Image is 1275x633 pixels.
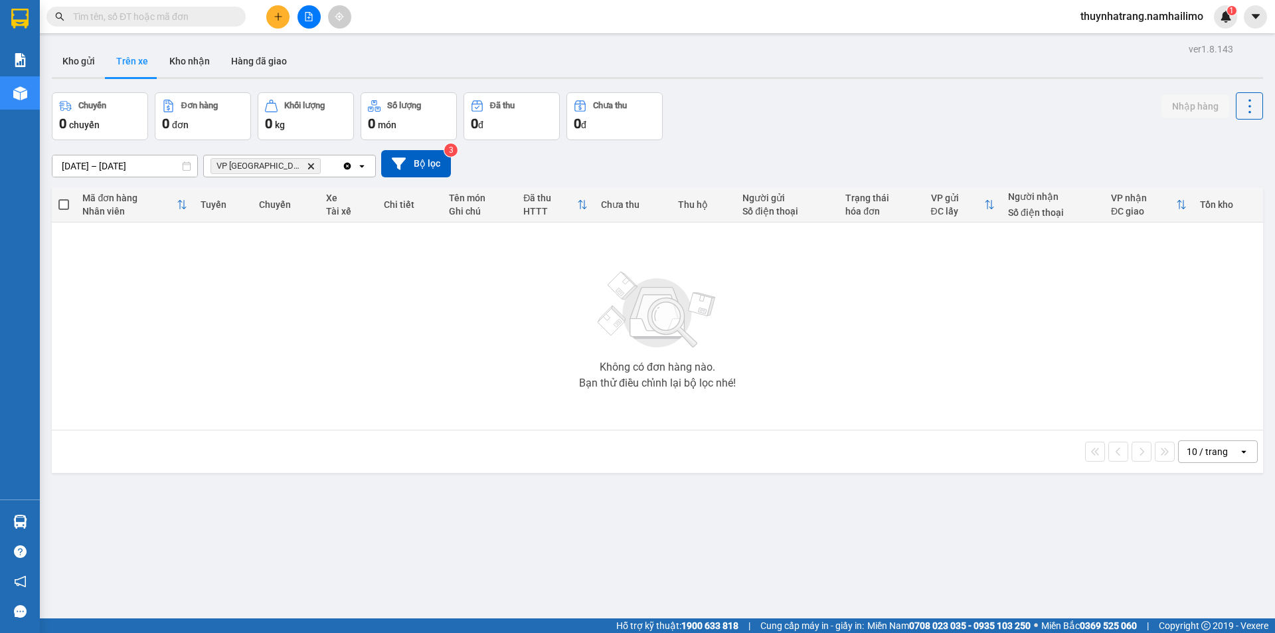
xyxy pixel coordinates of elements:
[73,9,230,24] input: Tìm tên, số ĐT hoặc mã đơn
[566,92,663,140] button: Chưa thu0đ
[297,5,321,29] button: file-add
[59,116,66,132] span: 0
[11,9,29,29] img: logo-vxr
[867,618,1031,633] span: Miền Nam
[1227,6,1236,15] sup: 1
[216,161,301,171] span: VP Nha Trang
[55,12,64,21] span: search
[82,206,176,217] div: Nhân viên
[1229,6,1234,15] span: 1
[444,143,458,157] sup: 3
[13,53,27,67] img: solution-icon
[106,45,159,77] button: Trên xe
[155,92,251,140] button: Đơn hàng0đơn
[449,193,510,203] div: Tên món
[1250,11,1262,23] span: caret-down
[155,59,262,78] div: 0969963123
[342,161,353,171] svg: Clear all
[211,158,321,174] span: VP Nha Trang, close by backspace
[523,193,577,203] div: Đã thu
[259,199,313,210] div: Chuyến
[335,12,344,21] span: aim
[1104,187,1193,223] th: Toggle SortBy
[1034,623,1038,628] span: ⚪️
[155,11,262,43] div: VP [PERSON_NAME]
[1080,620,1137,631] strong: 0369 525 060
[258,92,354,140] button: Khối lượng0kg
[82,193,176,203] div: Mã đơn hàng
[464,92,560,140] button: Đã thu0đ
[387,101,421,110] div: Số lượng
[381,150,451,177] button: Bộ lọc
[1244,5,1267,29] button: caret-down
[760,618,864,633] span: Cung cấp máy in - giấy in:
[201,199,246,210] div: Tuyến
[14,605,27,618] span: message
[159,45,220,77] button: Kho nhận
[13,86,27,100] img: warehouse-icon
[1041,618,1137,633] span: Miền Bắc
[591,264,724,357] img: svg+xml;base64,PHN2ZyBjbGFzcz0ibGlzdC1wbHVnX19zdmciIHhtbG5zPSJodHRwOi8vd3d3LnczLm9yZy8yMDAwL3N2Zy...
[11,43,146,62] div: 0338357937
[326,206,371,217] div: Tài xế
[78,101,106,110] div: Chuyến
[924,187,1001,223] th: Toggle SortBy
[14,575,27,588] span: notification
[284,101,325,110] div: Khối lượng
[931,193,984,203] div: VP gửi
[220,45,297,77] button: Hàng đã giao
[11,13,32,27] span: Gửi:
[323,159,325,173] input: Selected VP Nha Trang.
[155,13,187,27] span: Nhận:
[14,545,27,558] span: question-circle
[579,378,736,389] div: Bạn thử điều chỉnh lại bộ lọc nhé!
[52,155,197,177] input: Select a date range.
[10,86,148,102] div: 100.000
[748,618,750,633] span: |
[845,193,917,203] div: Trạng thái
[275,120,285,130] span: kg
[1070,8,1214,25] span: thuynhatrang.namhailimo
[361,92,457,140] button: Số lượng0món
[616,618,738,633] span: Hỗ trợ kỹ thuật:
[449,206,510,217] div: Ghi chú
[1111,206,1176,217] div: ĐC giao
[265,116,272,132] span: 0
[326,193,371,203] div: Xe
[1187,445,1228,458] div: 10 / trang
[600,362,715,373] div: Không có đơn hàng nào.
[1201,621,1211,630] span: copyright
[845,206,917,217] div: hóa đơn
[574,116,581,132] span: 0
[581,120,586,130] span: đ
[52,92,148,140] button: Chuyến0chuyến
[11,11,146,43] div: VP [GEOGRAPHIC_DATA]
[307,162,315,170] svg: Delete
[593,101,627,110] div: Chưa thu
[76,187,193,223] th: Toggle SortBy
[1161,94,1229,118] button: Nhập hàng
[478,120,483,130] span: đ
[1111,193,1176,203] div: VP nhận
[266,5,290,29] button: plus
[155,43,262,59] div: a thái
[10,87,31,101] span: CR :
[490,101,515,110] div: Đã thu
[523,206,577,217] div: HTTT
[909,620,1031,631] strong: 0708 023 035 - 0935 103 250
[471,116,478,132] span: 0
[681,620,738,631] strong: 1900 633 818
[1008,191,1098,202] div: Người nhận
[368,116,375,132] span: 0
[742,206,832,217] div: Số điện thoại
[1008,207,1098,218] div: Số điện thoại
[931,206,984,217] div: ĐC lấy
[601,199,665,210] div: Chưa thu
[181,101,218,110] div: Đơn hàng
[742,193,832,203] div: Người gửi
[517,187,594,223] th: Toggle SortBy
[274,12,283,21] span: plus
[378,120,396,130] span: món
[1220,11,1232,23] img: icon-new-feature
[1147,618,1149,633] span: |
